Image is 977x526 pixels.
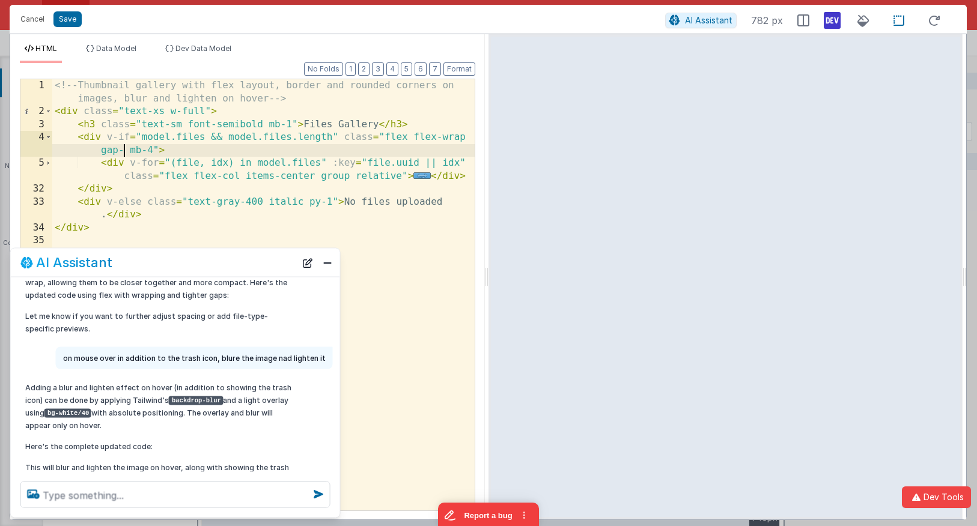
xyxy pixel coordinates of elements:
p: Let me know if you want to further adjust spacing or add file-type-specific previews. [25,309,294,334]
span: Dev Data Model [175,44,231,53]
button: 7 [429,62,441,76]
button: No Folds [304,62,343,76]
div: 1 [20,79,52,105]
span: HTML [35,44,57,53]
button: 5 [401,62,412,76]
button: Close [320,254,335,271]
button: 1 [345,62,356,76]
div: 5 [20,157,52,183]
button: 4 [386,62,398,76]
code: backdrop-blur [169,396,224,405]
button: Format [443,62,475,76]
p: Adding a blur and lighten effect on hover (in addition to showing the trash icon) can be done by ... [25,381,294,431]
div: 3 [20,118,52,131]
button: Cancel [14,11,50,28]
h2: AI Assistant [36,255,112,270]
button: 3 [372,62,384,76]
span: Data Model [96,44,136,53]
div: 2 [20,105,52,118]
button: Save [53,11,82,27]
div: 33 [20,196,52,222]
div: 35 [20,234,52,247]
div: 32 [20,183,52,196]
button: 2 [358,62,370,76]
button: New Chat [299,254,316,271]
button: Dev Tools [902,486,971,508]
div: 4 [20,131,52,157]
span: 782 px [751,13,783,28]
p: Here's the complete updated code: [25,440,294,452]
div: 34 [20,222,52,235]
code: bg-white/40 [44,409,91,418]
button: 6 [415,62,427,76]
p: This will blur and lighten the image on hover, along with showing the trash icon. Let me know if ... [25,461,294,486]
p: on mouse over in addition to the trash icon, blure the image nad lighten it [63,351,326,364]
button: AI Assistant [665,13,737,28]
p: Switching from grid to flex will make the thumbnails flow in a row and wrap, allowing them to be ... [25,263,294,301]
span: ... [413,172,431,179]
span: AI Assistant [685,15,732,25]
